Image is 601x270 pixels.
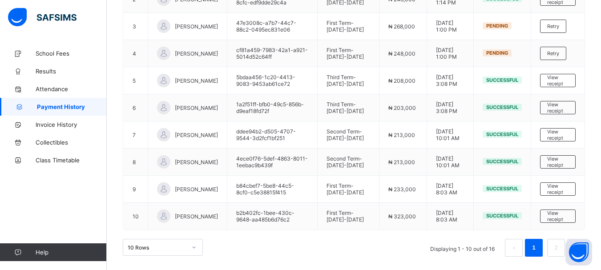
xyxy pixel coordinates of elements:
span: ₦ 248,000 [388,50,415,57]
td: [DATE] 1:00 PM [427,13,473,40]
span: Successful [486,213,518,219]
span: Successful [486,131,518,137]
img: safsims [8,8,77,27]
span: Payment History [37,103,107,110]
td: 5 [124,67,148,94]
td: [DATE] 8:03 AM [427,203,473,230]
td: ddee94b2-d505-4707-9544-3d2fcf1bf251 [227,121,318,149]
span: ₦ 233,000 [388,186,416,193]
td: 6 [124,94,148,121]
span: View receipt [547,210,569,222]
span: [PERSON_NAME] [175,186,218,193]
td: 3 [124,13,148,40]
span: [PERSON_NAME] [175,213,218,220]
span: Attendance [36,85,107,93]
li: 上一页 [505,239,523,257]
td: 8 [124,149,148,176]
td: 4 [124,40,148,67]
td: [DATE] 3:08 PM [427,94,473,121]
td: [DATE] 1:00 PM [427,40,473,67]
td: Third Term - [DATE]-[DATE] [317,94,379,121]
td: Third Term - [DATE]-[DATE] [317,67,379,94]
td: b2b402fc-1bee-430c-9648-aa485b6d76c2 [227,203,318,230]
span: Pending [486,23,508,29]
a: 2 [552,242,560,254]
span: View receipt [547,156,569,168]
span: View receipt [547,74,569,87]
span: View receipt [547,183,569,195]
td: [DATE] 10:01 AM [427,149,473,176]
td: First Term - [DATE]-[DATE] [317,176,379,203]
td: 10 [124,203,148,230]
li: Displaying 1 - 10 out of 16 [424,239,501,257]
span: [PERSON_NAME] [175,159,218,165]
span: Invoice History [36,121,107,128]
span: Successful [486,158,518,165]
span: ₦ 323,000 [388,213,416,220]
td: First Term - [DATE]-[DATE] [317,13,379,40]
span: ₦ 208,000 [388,77,415,84]
span: ₦ 203,000 [388,105,416,111]
td: First Term - [DATE]-[DATE] [317,40,379,67]
button: prev page [505,239,523,257]
td: Second Term - [DATE]-[DATE] [317,121,379,149]
span: ₦ 213,000 [388,159,415,165]
span: View receipt [547,129,569,141]
td: 7 [124,121,148,149]
span: [PERSON_NAME] [175,105,218,111]
td: [DATE] 10:01 AM [427,121,473,149]
td: [DATE] 8:03 AM [427,176,473,203]
span: ₦ 268,000 [388,23,415,30]
span: [PERSON_NAME] [175,132,218,138]
td: 47e3008c-a7b7-44c7-88c2-0495ec831e06 [227,13,318,40]
span: Retry [547,23,559,29]
span: [PERSON_NAME] [175,23,218,30]
td: 5bdaa456-1c20-4413-9083-9453ab61ce72 [227,67,318,94]
span: Results [36,68,107,75]
td: cf81a459-7983-42a1-a921-5014d52c64ff [227,40,318,67]
span: Successful [486,77,518,83]
li: 1 [525,239,543,257]
span: Help [36,249,106,256]
span: [PERSON_NAME] [175,77,218,84]
span: Class Timetable [36,157,107,164]
td: First Term - [DATE]-[DATE] [317,203,379,230]
td: 1a2f51ff-bfb0-49c5-856b-d9eaf18fd72f [227,94,318,121]
span: Successful [486,185,518,192]
span: View receipt [547,101,569,114]
span: Collectibles [36,139,107,146]
span: School Fees [36,50,107,57]
span: Successful [486,104,518,110]
td: 9 [124,176,148,203]
td: b84cbef7-5be8-44c5-8cf0-c5e38815f415 [227,176,318,203]
li: 2 [547,239,565,257]
a: 1 [529,242,538,254]
td: 4ece0f76-5def-4863-8011-1eebac9b439f [227,149,318,176]
button: Open asap [565,239,592,266]
span: [PERSON_NAME] [175,50,218,57]
div: 10 Rows [128,244,186,251]
span: ₦ 213,000 [388,132,415,138]
span: Pending [486,50,508,56]
td: [DATE] 3:08 PM [427,67,473,94]
span: Retry [547,50,559,56]
td: Second Term - [DATE]-[DATE] [317,149,379,176]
